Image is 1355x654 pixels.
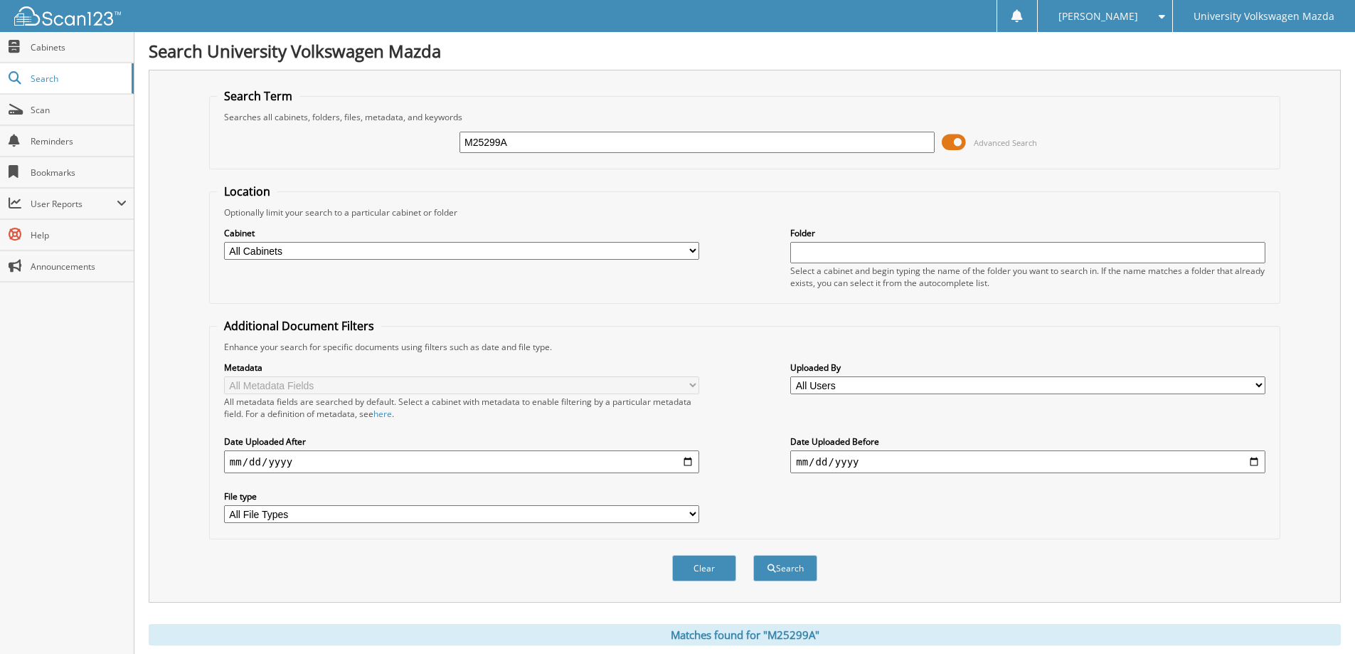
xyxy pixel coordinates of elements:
[31,135,127,147] span: Reminders
[224,490,699,502] label: File type
[217,111,1272,123] div: Searches all cabinets, folders, files, metadata, and keywords
[31,229,127,241] span: Help
[1194,12,1334,21] span: University Volkswagen Mazda
[790,227,1265,239] label: Folder
[149,624,1341,645] div: Matches found for "M25299A"
[217,341,1272,353] div: Enhance your search for specific documents using filters such as date and file type.
[149,39,1341,63] h1: Search University Volkswagen Mazda
[224,436,699,448] label: Date Uploaded After
[31,198,117,210] span: User Reports
[974,137,1037,148] span: Advanced Search
[31,167,127,179] span: Bookmarks
[224,396,699,420] div: All metadata fields are searched by default. Select a cabinet with metadata to enable filtering b...
[790,362,1265,374] label: Uploaded By
[1058,12,1138,21] span: [PERSON_NAME]
[224,450,699,473] input: start
[31,104,127,116] span: Scan
[373,408,392,420] a: here
[217,88,299,104] legend: Search Term
[672,555,736,581] button: Clear
[224,227,699,239] label: Cabinet
[31,260,127,273] span: Announcements
[217,184,277,199] legend: Location
[790,450,1265,473] input: end
[31,41,127,53] span: Cabinets
[31,73,124,85] span: Search
[217,206,1272,218] div: Optionally limit your search to a particular cabinet or folder
[790,265,1265,289] div: Select a cabinet and begin typing the name of the folder you want to search in. If the name match...
[790,436,1265,448] label: Date Uploaded Before
[224,362,699,374] label: Metadata
[217,318,381,334] legend: Additional Document Filters
[753,555,817,581] button: Search
[14,6,121,26] img: scan123-logo-white.svg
